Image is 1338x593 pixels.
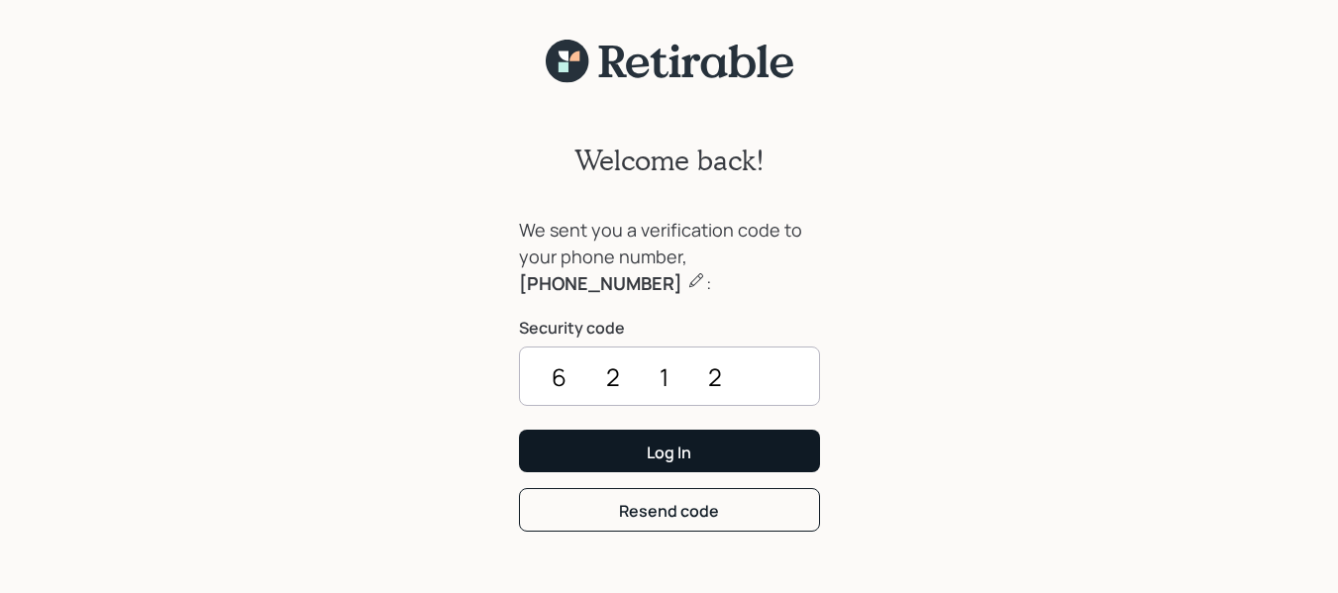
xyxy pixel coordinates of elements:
[519,217,820,297] div: We sent you a verification code to your phone number, :
[574,144,765,177] h2: Welcome back!
[519,430,820,472] button: Log In
[519,317,820,339] label: Security code
[519,271,682,295] b: [PHONE_NUMBER]
[519,346,820,406] input: ••••
[619,500,719,522] div: Resend code
[519,488,820,531] button: Resend code
[647,442,691,463] div: Log In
